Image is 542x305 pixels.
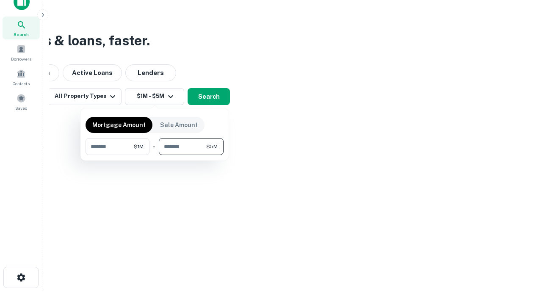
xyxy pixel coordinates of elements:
[160,120,198,130] p: Sale Amount
[500,210,542,251] iframe: Chat Widget
[134,143,144,150] span: $1M
[92,120,146,130] p: Mortgage Amount
[206,143,218,150] span: $5M
[153,138,155,155] div: -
